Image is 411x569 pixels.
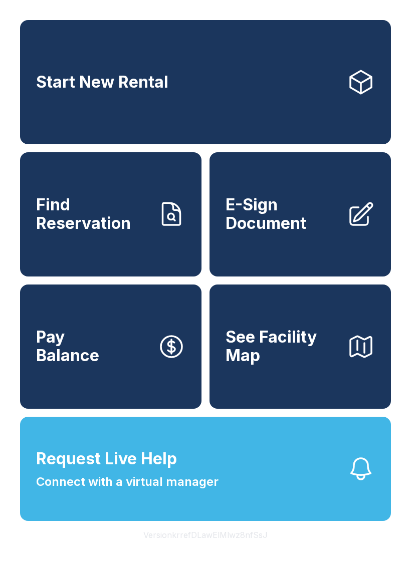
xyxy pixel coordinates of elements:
span: See Facility Map [226,328,339,365]
span: Pay Balance [36,328,99,365]
button: PayBalance [20,284,201,409]
button: See Facility Map [210,284,391,409]
span: Start New Rental [36,73,168,92]
span: E-Sign Document [226,196,339,232]
button: VersionkrrefDLawElMlwz8nfSsJ [135,521,276,549]
span: Request Live Help [36,447,177,471]
a: E-Sign Document [210,152,391,276]
span: Connect with a virtual manager [36,473,219,491]
a: Find Reservation [20,152,201,276]
span: Find Reservation [36,196,149,232]
button: Request Live HelpConnect with a virtual manager [20,417,391,521]
a: Start New Rental [20,20,391,144]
